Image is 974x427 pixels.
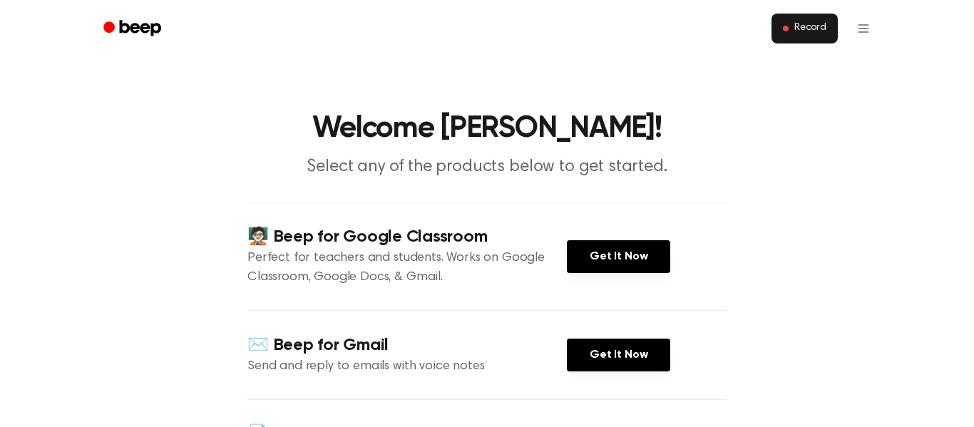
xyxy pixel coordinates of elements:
p: Perfect for teachers and students. Works on Google Classroom, Google Docs, & Gmail. [247,249,567,287]
p: Select any of the products below to get started. [213,155,761,179]
button: Record [771,14,838,43]
p: Send and reply to emails with voice notes [247,357,567,376]
span: Record [794,22,826,35]
h4: ✉️ Beep for Gmail [247,334,567,357]
button: Open menu [846,11,881,46]
h4: 🧑🏻‍🏫 Beep for Google Classroom [247,225,567,249]
h1: Welcome [PERSON_NAME]! [122,114,852,144]
a: Get It Now [567,339,670,371]
a: Beep [93,15,174,43]
a: Get It Now [567,240,670,273]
